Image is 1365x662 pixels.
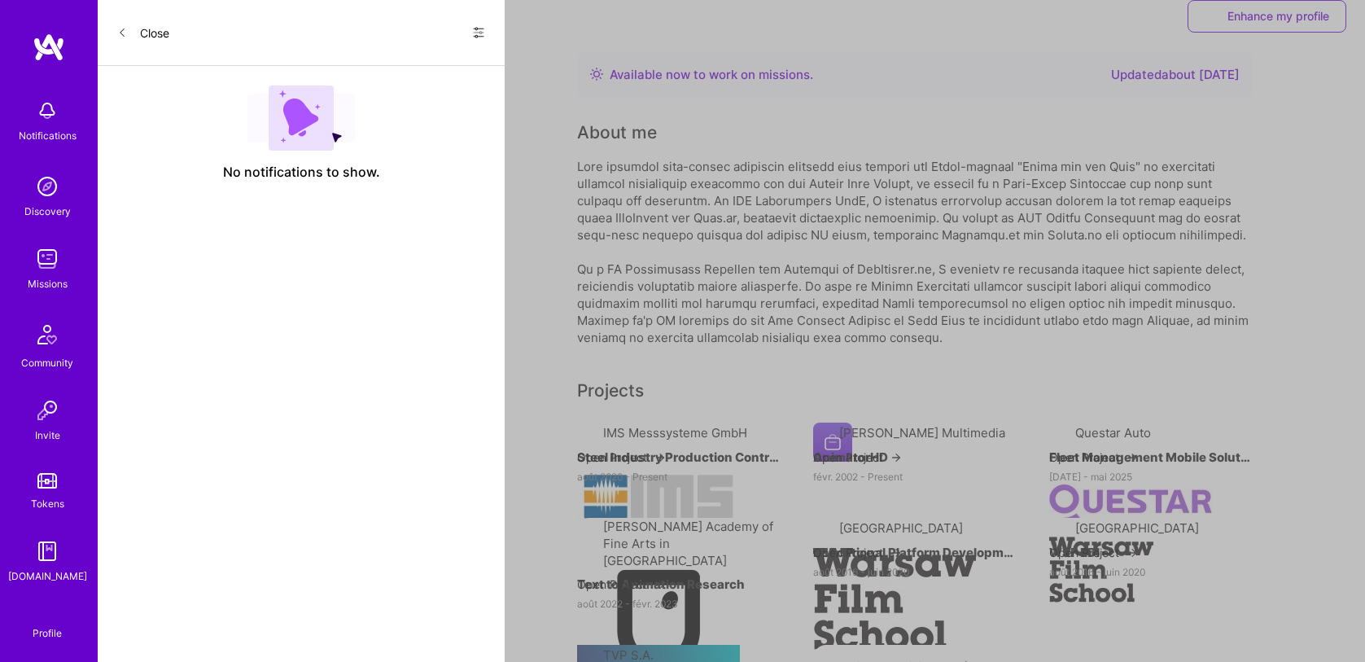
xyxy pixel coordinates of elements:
[31,243,63,275] img: teamwork
[31,94,63,127] img: bell
[19,127,77,144] div: Notifications
[8,568,87,585] div: [DOMAIN_NAME]
[31,495,64,512] div: Tokens
[223,164,380,181] span: No notifications to show.
[21,354,73,371] div: Community
[35,427,60,444] div: Invite
[33,33,65,62] img: logo
[247,85,355,151] img: empty
[28,275,68,292] div: Missions
[31,394,63,427] img: Invite
[28,315,67,354] img: Community
[117,20,169,46] button: Close
[24,203,71,220] div: Discovery
[31,535,63,568] img: guide book
[27,607,68,640] a: Profile
[37,473,57,489] img: tokens
[33,625,62,640] div: Profile
[31,170,63,203] img: discovery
